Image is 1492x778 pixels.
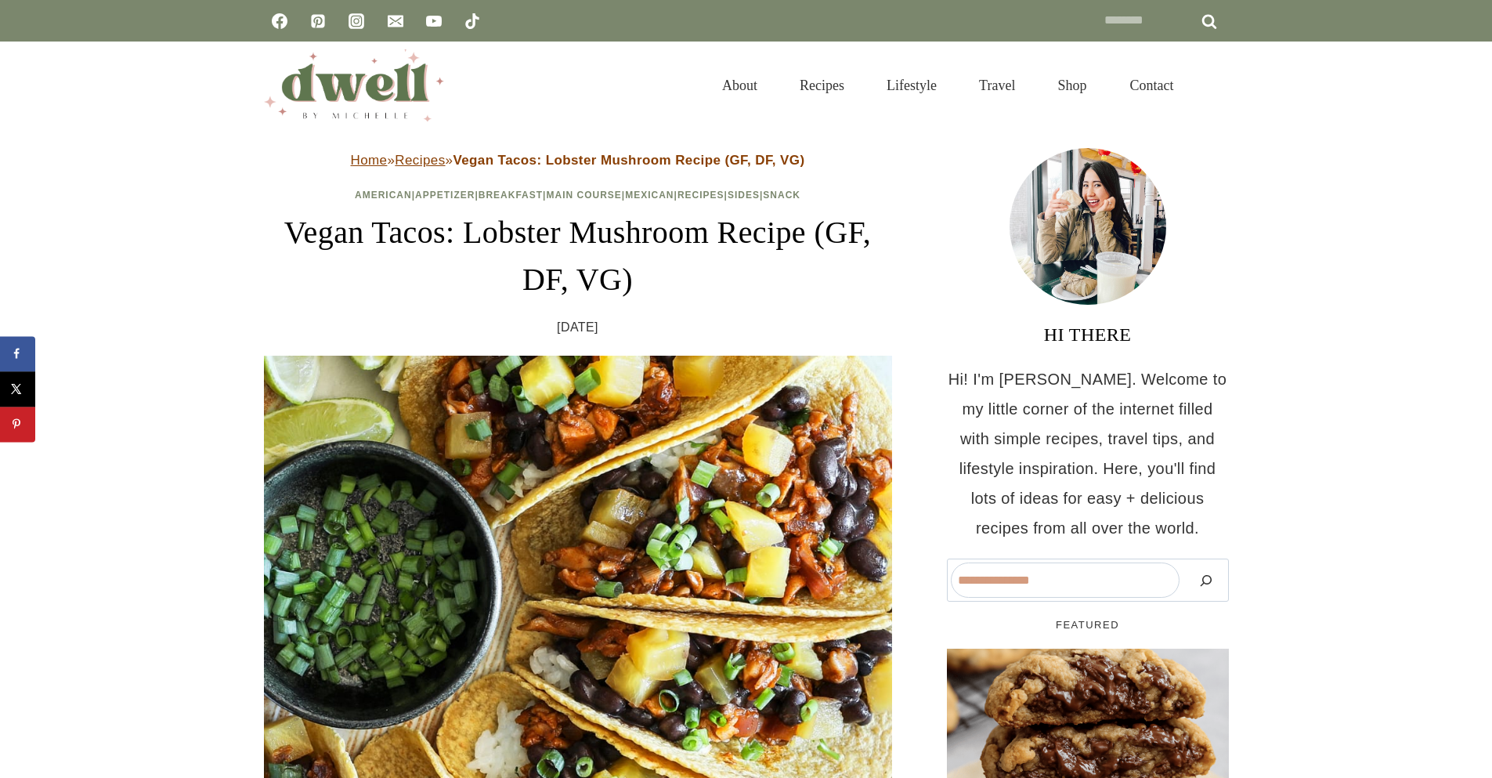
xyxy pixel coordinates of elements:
[947,364,1229,543] p: Hi! I'm [PERSON_NAME]. Welcome to my little corner of the internet filled with simple recipes, tr...
[701,58,1194,113] nav: Primary Navigation
[1036,58,1107,113] a: Shop
[763,190,800,201] a: Snack
[479,190,543,201] a: Breakfast
[557,316,598,339] time: [DATE]
[264,209,892,303] h1: Vegan Tacos: Lobster Mushroom Recipe (GF, DF, VG)
[302,5,334,37] a: Pinterest
[355,190,412,201] a: American
[418,5,450,37] a: YouTube
[546,190,621,201] a: Main Course
[1187,563,1225,598] button: Search
[947,320,1229,349] h3: HI THERE
[958,58,1036,113] a: Travel
[355,190,800,201] span: | | | | | | |
[947,617,1229,633] h5: FEATURED
[701,58,779,113] a: About
[264,5,295,37] a: Facebook
[264,49,444,121] img: DWELL by michelle
[415,190,475,201] a: Appetizer
[395,153,445,168] a: Recipes
[865,58,958,113] a: Lifestyle
[625,190,674,201] a: Mexican
[351,153,805,168] span: » »
[380,5,411,37] a: Email
[351,153,388,168] a: Home
[341,5,372,37] a: Instagram
[453,153,804,168] strong: Vegan Tacos: Lobster Mushroom Recipe (GF, DF, VG)
[457,5,488,37] a: TikTok
[779,58,865,113] a: Recipes
[1202,72,1229,99] button: View Search Form
[1108,58,1194,113] a: Contact
[677,190,724,201] a: Recipes
[728,190,760,201] a: Sides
